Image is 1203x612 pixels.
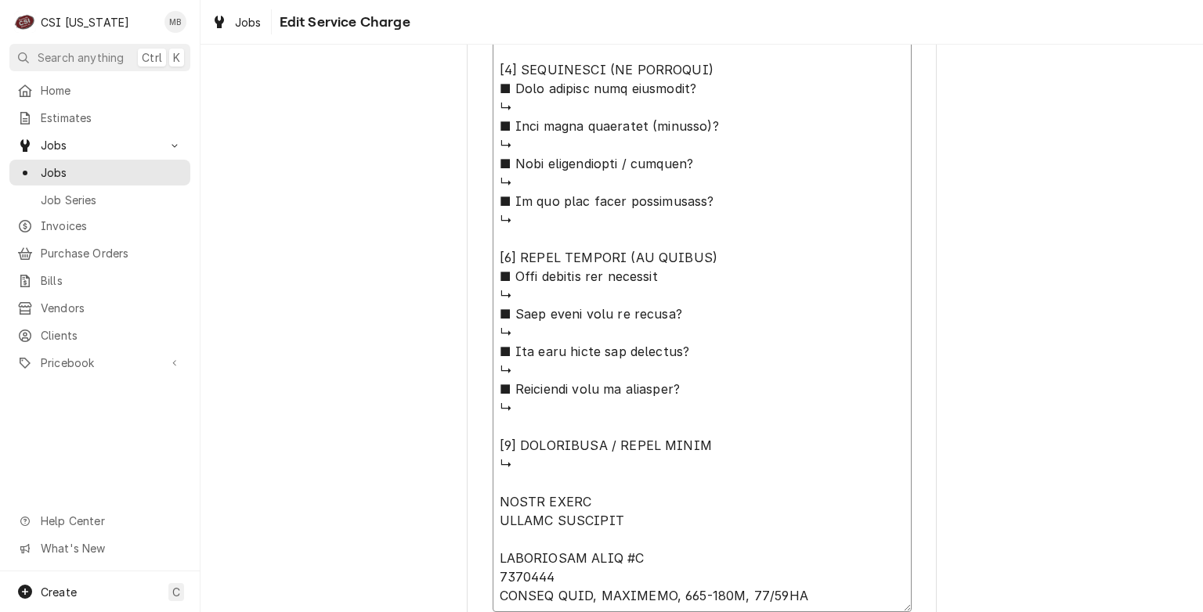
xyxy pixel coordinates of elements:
span: Jobs [41,164,182,181]
span: C [172,584,180,600]
span: Purchase Orders [41,245,182,261]
span: Create [41,585,77,599]
button: Search anythingCtrlK [9,44,190,71]
span: Ctrl [142,49,162,66]
span: Jobs [41,137,159,153]
span: Search anything [38,49,124,66]
a: Go to Jobs [9,132,190,158]
a: Bills [9,268,190,293]
span: Home [41,82,182,99]
a: Go to Pricebook [9,350,190,376]
a: Home [9,77,190,103]
a: Estimates [9,105,190,131]
div: CSI [US_STATE] [41,14,129,31]
div: Matt Brewington's Avatar [164,11,186,33]
span: Edit Service Charge [275,12,410,33]
a: Vendors [9,295,190,321]
span: What's New [41,540,181,556]
a: Invoices [9,213,190,239]
div: MB [164,11,186,33]
a: Go to Help Center [9,508,190,534]
span: K [173,49,180,66]
a: Purchase Orders [9,240,190,266]
span: Bills [41,272,182,289]
span: Jobs [235,14,262,31]
a: Job Series [9,187,190,213]
span: Invoices [41,218,182,234]
span: Help Center [41,513,181,529]
span: Estimates [41,110,182,126]
a: Jobs [9,160,190,185]
div: C [14,11,36,33]
a: Go to What's New [9,535,190,561]
span: Pricebook [41,355,159,371]
a: Jobs [205,9,268,35]
a: Clients [9,322,190,348]
span: Clients [41,327,182,344]
span: Vendors [41,300,182,316]
div: CSI Kentucky's Avatar [14,11,36,33]
span: Job Series [41,192,182,208]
